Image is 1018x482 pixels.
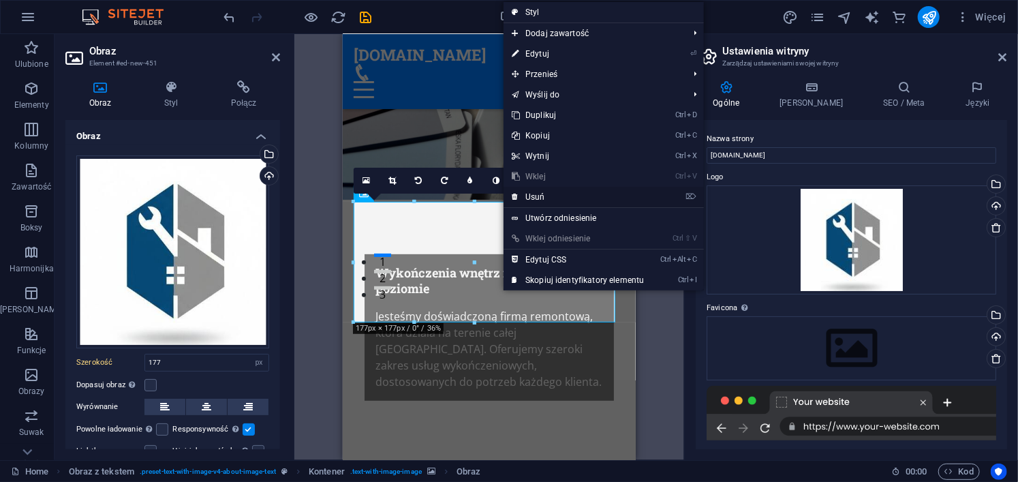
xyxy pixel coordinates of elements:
i: Ctrl [675,110,686,119]
nav: breadcrumb [69,464,481,480]
label: Podejrzyj obraz (Open Graph) [707,446,996,462]
p: Suwak [19,427,44,438]
a: Obróć w prawo o 90° [431,168,457,194]
i: Ten element jest konfigurowalnym ustawieniem wstępnym [281,468,288,475]
a: CtrlISkopiuj identyfikatory elementu [504,270,652,290]
h2: Ustawienia witryny [722,45,1007,57]
i: Strony (Ctrl+Alt+S) [809,10,825,25]
h4: SEO / Meta [866,80,948,109]
i: C [688,255,697,264]
label: Lightbox [76,443,144,460]
a: CtrlDDuplikuj [504,105,652,125]
a: Wybierz pliki z menedżera plików, zdjęć stockowych lub prześlij plik(i) [354,168,380,194]
button: save [358,9,374,25]
button: design [782,9,798,25]
i: C [688,131,697,140]
label: Responsywność [173,421,243,438]
label: Powolne ładowanie [76,421,156,438]
i: AI Writer [864,10,880,25]
p: Zawartość [12,181,51,192]
span: 00 00 [906,464,927,480]
button: Usercentrics [991,464,1007,480]
a: Utwórz odniesienie [504,208,703,228]
i: Ctrl [675,172,686,181]
i: ⌦ [685,192,696,201]
a: Rozmyj [457,168,483,194]
p: Kolumny [14,140,48,151]
a: Ctrl⇧VWklej odniesienie [504,228,652,249]
h4: Obraz [65,120,280,145]
span: . preset-text-with-image-v4-about-image-text [140,464,276,480]
i: D [688,110,697,119]
p: Elementy [14,100,49,110]
span: : [915,466,917,477]
a: Wyślij do [504,85,683,105]
button: reload [330,9,347,25]
i: Cofnij: Zmień obraz (Ctrl+Z) [222,10,238,25]
span: Kod [944,464,974,480]
label: Logo [707,169,996,185]
i: Alt [673,255,686,264]
i: Sklep [891,10,907,25]
i: Ctrl [675,131,686,140]
label: Wyrównanie [76,399,144,415]
img: Editor Logo [78,9,181,25]
button: publish [918,6,940,28]
span: Kliknij, aby zaznaczyć. Kliknij dwukrotnie, aby edytować [69,464,134,480]
h4: Połącz [207,80,280,109]
span: Przenieś [504,64,683,85]
h4: Ogólne [696,80,762,109]
i: I [690,275,697,284]
span: . text-with-image-image [350,464,422,480]
h6: Czas sesji [891,464,927,480]
button: undo [221,9,238,25]
button: Kod [938,464,980,480]
i: Ctrl [660,255,671,264]
i: X [688,151,697,160]
a: CtrlXWytnij [504,146,652,166]
label: Użyj jako nagłówka [173,443,253,460]
i: Przeładuj stronę [331,10,347,25]
p: Boksy [20,222,43,233]
i: Ctrl [678,275,689,284]
div: 556858758_122179770848506975_8769617562143654369_n-T_wmTJgo-kjqDgDUtHynIQ.jpg [707,185,996,295]
div: 556858758_122179770848506975_8769617562143654369_n-ayYsetrur3ADewwqmxWTAQ.jpg [76,155,269,348]
a: Moduł przycinania [380,168,405,194]
h3: Element #ed-new-451 [89,57,253,70]
div: Wybierz pliki z menedżera plików, zdjęć stockowych lub prześlij plik(i) [707,316,996,380]
button: navigator [836,9,852,25]
button: 3 [31,252,48,256]
p: Ulubione [15,59,48,70]
a: ⏎Edytuj [504,44,652,64]
button: pages [809,9,825,25]
p: Obrazy [18,386,45,397]
span: Więcej [956,10,1006,24]
h2: Obraz [89,45,280,57]
a: Obróć w lewo o 90° [405,168,431,194]
span: Kliknij, aby zaznaczyć. Kliknij dwukrotnie, aby edytować [457,464,480,480]
a: Styl [504,2,703,22]
p: Funkcje [17,345,46,356]
a: Skala szarości [483,168,509,194]
a: ⌦Usuń [504,187,652,207]
button: commerce [891,9,907,25]
i: Opublikuj [921,10,937,25]
i: ⏎ [690,49,696,58]
i: Ten element zawiera tło [427,468,435,475]
i: ⇧ [685,234,691,243]
a: CtrlVWklej [504,166,652,187]
button: text_generator [863,9,880,25]
i: V [688,172,697,181]
i: V [692,234,696,243]
i: Ctrl [675,151,686,160]
label: Favicona [707,300,996,316]
h4: [PERSON_NAME] [762,80,866,109]
button: 1 [31,220,48,223]
i: Zapisz (Ctrl+S) [358,10,374,25]
span: Kliknij, aby zaznaczyć. Kliknij dwukrotnie, aby edytować [309,464,345,480]
p: Harmonijka [10,263,54,274]
span: Dodaj zawartość [504,23,683,44]
label: Szerokość [76,359,144,366]
h4: Języki [948,80,1007,109]
button: 2 [31,236,48,239]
